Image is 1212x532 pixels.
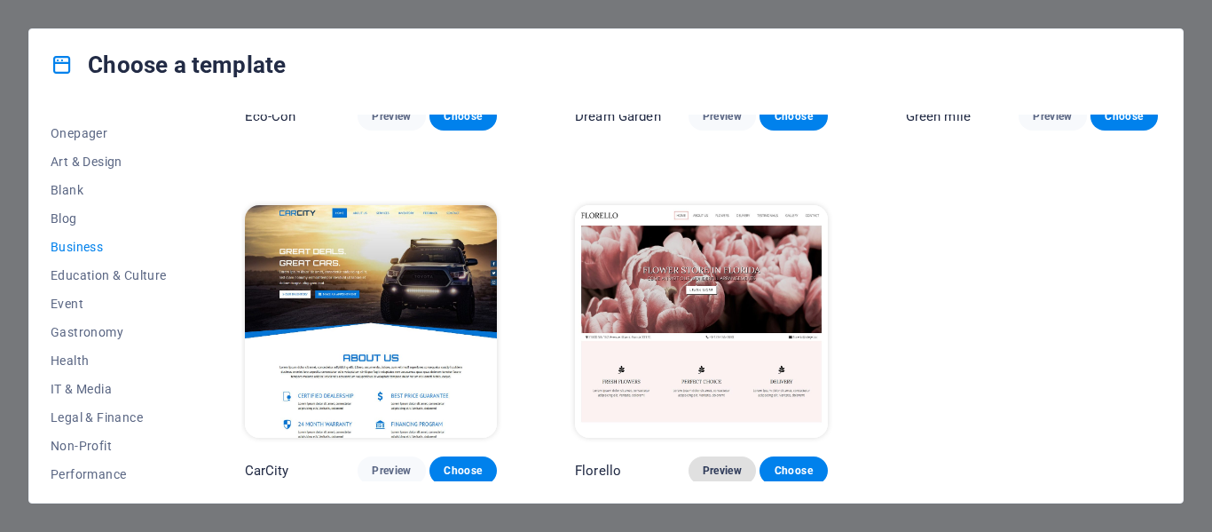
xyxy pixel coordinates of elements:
[51,460,167,488] button: Performance
[245,205,497,438] img: CarCity
[51,410,167,425] span: Legal & Finance
[51,353,167,368] span: Health
[689,102,756,131] button: Preview
[51,176,167,204] button: Blank
[429,457,497,485] button: Choose
[51,233,167,261] button: Business
[51,346,167,375] button: Health
[372,464,411,478] span: Preview
[575,462,621,480] p: Florello
[774,464,813,478] span: Choose
[51,467,167,481] span: Performance
[689,457,756,485] button: Preview
[1105,109,1144,123] span: Choose
[51,318,167,346] button: Gastronomy
[1090,102,1158,131] button: Choose
[51,325,167,339] span: Gastronomy
[51,403,167,432] button: Legal & Finance
[51,439,167,453] span: Non-Profit
[51,204,167,233] button: Blog
[51,147,167,176] button: Art & Design
[759,457,827,485] button: Choose
[774,109,813,123] span: Choose
[1033,109,1072,123] span: Preview
[575,107,661,125] p: Dream Garden
[759,102,827,131] button: Choose
[51,126,167,140] span: Onepager
[444,464,483,478] span: Choose
[245,107,296,125] p: Eco-Con
[906,107,971,125] p: Green mile
[372,109,411,123] span: Preview
[51,268,167,282] span: Education & Culture
[358,102,425,131] button: Preview
[51,211,167,226] span: Blog
[51,155,167,169] span: Art & Design
[703,464,742,478] span: Preview
[575,205,827,438] img: Florello
[1019,102,1086,131] button: Preview
[51,290,167,318] button: Event
[51,297,167,311] span: Event
[51,51,286,79] h4: Choose a template
[51,261,167,290] button: Education & Culture
[51,375,167,403] button: IT & Media
[51,119,167,147] button: Onepager
[358,457,425,485] button: Preview
[444,109,483,123] span: Choose
[429,102,497,131] button: Choose
[51,183,167,197] span: Blank
[245,462,289,480] p: CarCity
[51,432,167,460] button: Non-Profit
[51,240,167,254] span: Business
[703,109,742,123] span: Preview
[51,382,167,396] span: IT & Media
